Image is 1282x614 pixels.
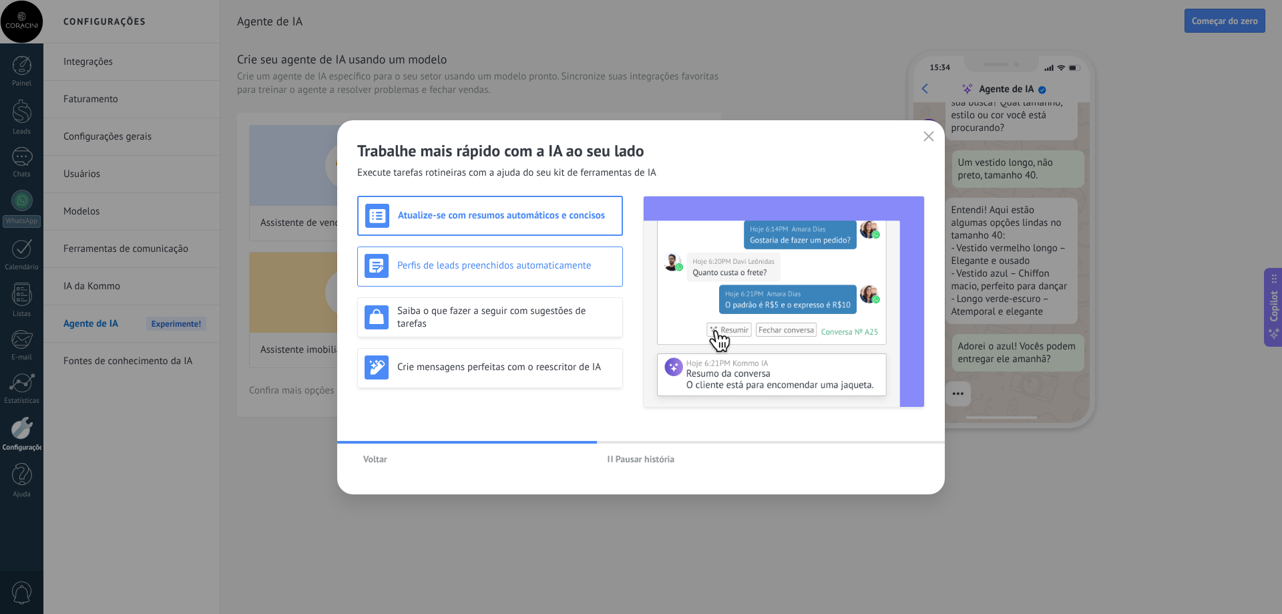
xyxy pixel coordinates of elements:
[616,454,675,464] span: Pausar história
[397,305,616,330] h3: Saiba o que fazer a seguir com sugestões de tarefas
[602,449,681,469] button: Pausar história
[397,259,616,272] h3: Perfis de leads preenchidos automaticamente
[397,361,616,373] h3: Crie mensagens perfeitas com o reescritor de IA
[357,140,925,161] h2: Trabalhe mais rápido com a IA ao seu lado
[398,209,615,222] h3: Atualize-se com resumos automáticos e concisos
[363,454,387,464] span: Voltar
[357,449,393,469] button: Voltar
[357,166,656,180] span: Execute tarefas rotineiras com a ajuda do seu kit de ferramentas de IA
